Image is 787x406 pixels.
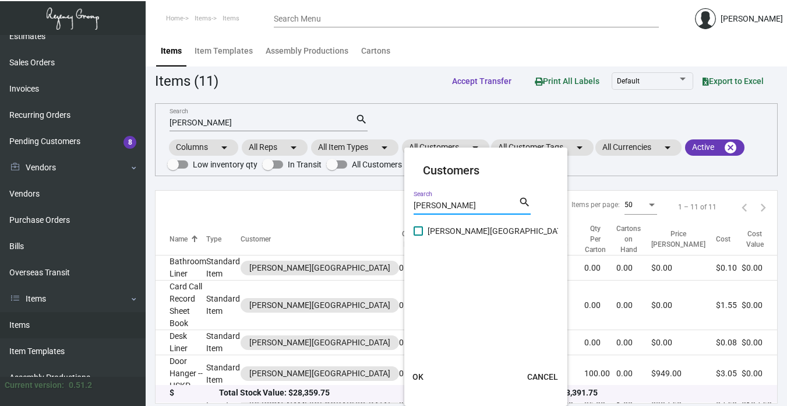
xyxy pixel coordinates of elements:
[518,195,531,209] mat-icon: search
[69,379,92,391] div: 0.51.2
[428,224,569,238] span: [PERSON_NAME][GEOGRAPHIC_DATA]
[5,379,64,391] div: Current version:
[518,366,567,387] button: CANCEL
[527,372,558,381] span: CANCEL
[400,366,437,387] button: OK
[412,372,424,381] span: OK
[423,162,549,179] mat-card-title: Customers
